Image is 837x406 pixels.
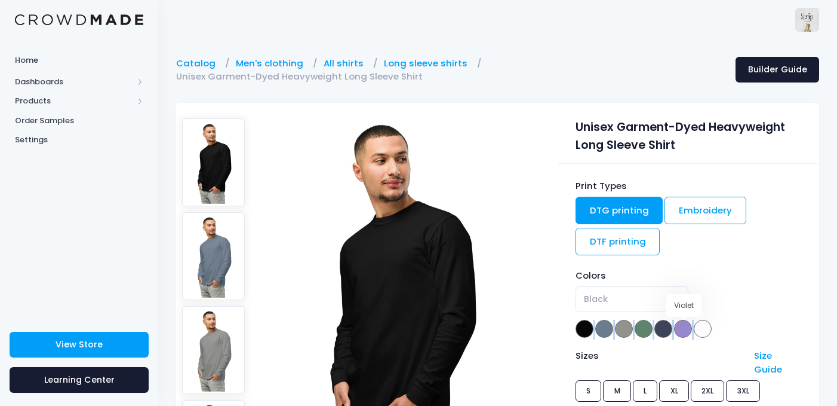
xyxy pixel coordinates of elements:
[324,57,370,70] a: All shirts
[576,269,802,282] div: Colors
[15,54,143,66] span: Home
[795,8,819,32] img: User
[576,197,663,224] a: DTG printing
[15,134,143,146] span: Settings
[15,95,133,107] span: Products
[576,179,802,193] div: Print Types
[664,197,746,224] a: Embroidery
[736,57,819,83] a: Builder Guide
[236,57,309,70] a: Men's clothing
[754,349,782,375] a: Size Guide
[576,286,688,312] span: Black
[176,70,429,83] a: Unisex Garment-Dyed Heavyweight Long Sleeve Shirt
[384,57,473,70] a: Long sleeve shirts
[44,374,115,386] span: Learning Center
[576,228,660,255] a: DTF printing
[15,115,143,127] span: Order Samples
[666,294,701,317] div: Violet
[176,57,221,70] a: Catalog
[56,338,103,350] span: View Store
[15,76,133,88] span: Dashboards
[584,293,608,306] span: Black
[576,113,802,154] div: Unisex Garment-Dyed Heavyweight Long Sleeve Shirt
[570,349,748,376] div: Sizes
[15,14,143,26] img: Logo
[10,367,149,393] a: Learning Center
[10,332,149,358] a: View Store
